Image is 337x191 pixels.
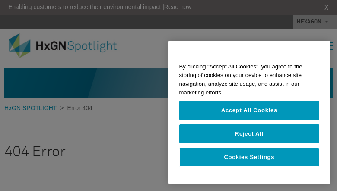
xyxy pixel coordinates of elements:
[179,124,319,143] button: Reject All
[168,58,330,101] div: By clicking “Accept All Cookies”, you agree to the storing of cookies on your device to enhance s...
[168,41,330,184] div: Cookie banner
[179,148,319,167] button: Cookies Settings
[179,101,319,120] button: Accept All Cookies
[168,41,330,184] div: Privacy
